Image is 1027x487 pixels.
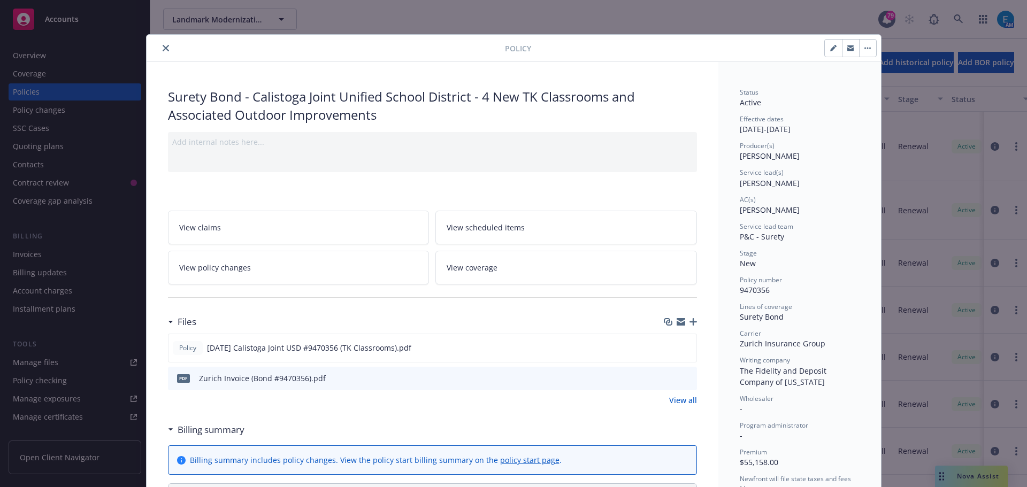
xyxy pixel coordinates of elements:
button: close [159,42,172,55]
span: Service lead(s) [740,168,784,177]
a: View claims [168,211,430,244]
div: Add internal notes here... [172,136,693,148]
button: download file [666,373,675,384]
a: View policy changes [168,251,430,284]
div: Billing summary includes policy changes. View the policy start billing summary on the . [190,454,562,466]
span: P&C - Surety [740,231,784,242]
div: [DATE] - [DATE] [740,114,860,135]
div: Surety Bond - Calistoga Joint Unified School District - 4 New TK Classrooms and Associated Outdoo... [168,88,697,123]
div: Surety Bond [740,311,860,322]
div: Zurich Invoice (Bond #9470356).pdf [199,373,326,384]
span: - [740,404,742,414]
div: Billing summary [168,423,244,437]
span: Newfront will file state taxes and fees [740,474,851,483]
button: preview file [683,373,693,384]
span: Zurich Insurance Group [740,338,825,349]
span: Service lead team [740,222,793,231]
a: View scheduled items [435,211,697,244]
span: Lines of coverage [740,302,792,311]
span: Policy [505,43,531,54]
h3: Files [178,315,196,329]
span: Program administrator [740,421,808,430]
span: - [740,430,742,440]
span: View coverage [447,262,497,273]
h3: Billing summary [178,423,244,437]
span: Stage [740,249,757,258]
span: [DATE] Calistoga Joint USD #9470356 (TK Classrooms).pdf [207,342,411,353]
span: Wholesaler [740,394,773,403]
span: [PERSON_NAME] [740,178,800,188]
button: preview file [683,342,692,353]
a: policy start page [500,455,560,465]
span: Writing company [740,355,790,365]
span: Carrier [740,329,761,338]
span: The Fidelity and Deposit Company of [US_STATE] [740,366,829,387]
div: Files [168,315,196,329]
span: Premium [740,447,767,457]
span: Active [740,97,761,107]
span: Policy [177,343,198,353]
span: New [740,258,756,268]
span: View scheduled items [447,222,525,233]
span: Status [740,88,758,97]
span: $55,158.00 [740,457,778,467]
span: Policy number [740,275,782,284]
span: pdf [177,374,190,382]
span: Effective dates [740,114,784,123]
span: AC(s) [740,195,756,204]
span: 9470356 [740,285,770,295]
span: [PERSON_NAME] [740,151,800,161]
button: download file [665,342,674,353]
a: View all [669,395,697,406]
span: View claims [179,222,221,233]
span: [PERSON_NAME] [740,205,800,215]
a: View coverage [435,251,697,284]
span: Producer(s) [740,141,775,150]
span: View policy changes [179,262,251,273]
